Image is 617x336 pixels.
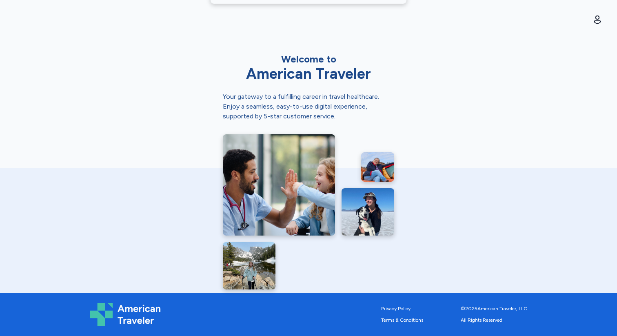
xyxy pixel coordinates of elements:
div: American Traveler [223,66,394,82]
a: Privacy Policy [381,305,448,312]
img: RN Hiking [223,242,275,289]
div: All Rights Reserved [461,317,527,323]
div: Your gateway to a fulfilling career in travel healthcare. Enjoy a seamless, easy-to-use digital e... [223,92,394,121]
img: ER nurse and her dog on Salt Flats [342,188,394,236]
div: Welcome to [223,53,394,66]
div: © 2025 American Traveler, LLC [461,305,527,312]
img: ER nurse relaxing after a long day [361,152,394,182]
img: American Traveler Logo [90,303,163,326]
a: Terms & Conditions [381,317,448,323]
img: RN giving a high five to a young patient [223,134,335,236]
